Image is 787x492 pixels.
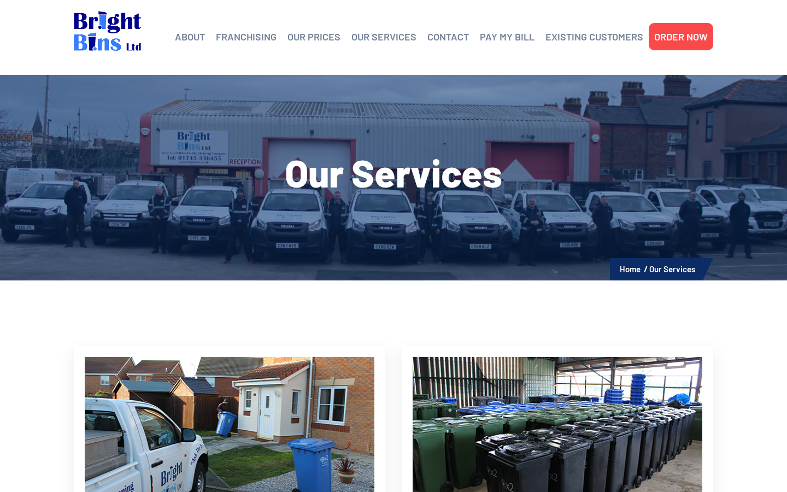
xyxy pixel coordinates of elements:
a: Home [620,264,641,274]
a: CONTACT [427,28,469,45]
a: ABOUT [175,28,205,45]
a: OUR PRICES [287,28,340,45]
li: Our Services [649,262,695,276]
a: OUR SERVICES [351,28,416,45]
a: EXISTING CUSTOMERS [545,28,643,45]
a: PAY MY BILL [480,28,535,45]
h1: Our Services [74,153,713,191]
a: FRANCHISING [216,28,277,45]
a: ORDER NOW [654,28,708,45]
